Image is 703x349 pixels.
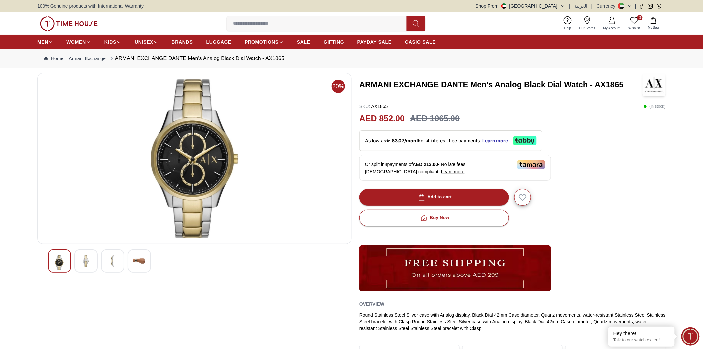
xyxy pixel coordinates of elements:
a: Facebook [639,4,644,9]
div: Hey there! [613,330,670,337]
button: My Bag [644,16,663,31]
span: BRANDS [172,39,193,45]
img: ARMANI EXCHANGE DANTE Men's Analog Black Dial Watch - AX1865 [107,255,119,267]
img: ARMANI EXCHANGE DANTE Men's Analog Black Dial Watch - AX1865 [133,255,145,267]
a: BRANDS [172,36,193,48]
img: ARMANI EXCHANGE DANTE Men's Analog Black Dial Watch - AX1865 [53,255,65,270]
a: Help [560,15,575,32]
span: My Bag [645,25,662,30]
span: KIDS [104,39,116,45]
img: ... [359,245,551,291]
span: Wishlist [626,26,643,31]
nav: Breadcrumb [37,49,666,68]
a: Instagram [648,4,653,9]
div: Round Stainless Steel Silver case with Analog display, Black Dial 42mm Case diameter, Quartz move... [359,312,666,332]
a: PAYDAY SALE [357,36,392,48]
p: AX1865 [359,103,388,110]
span: | [591,3,593,9]
a: Whatsapp [657,4,662,9]
img: ARMANI EXCHANGE DANTE Men's Analog Black Dial Watch - AX1865 [80,255,92,267]
div: Chat Widget [681,327,700,346]
a: WOMEN [66,36,91,48]
span: 20% [332,80,345,93]
div: Or split in 4 payments of - No late fees, [DEMOGRAPHIC_DATA] compliant! [359,155,551,181]
a: MEN [37,36,53,48]
a: 0Wishlist [625,15,644,32]
span: 100% Genuine products with International Warranty [37,3,144,9]
span: PAYDAY SALE [357,39,392,45]
a: Home [44,55,63,62]
span: WOMEN [66,39,86,45]
span: SKU : [359,104,370,109]
img: ... [40,16,98,31]
span: LUGGAGE [206,39,232,45]
a: SALE [297,36,310,48]
span: SALE [297,39,310,45]
span: | [569,3,571,9]
div: Currency [597,3,618,9]
button: العربية [574,3,587,9]
img: ARMANI EXCHANGE DANTE Men's Analog Black Dial Watch - AX1865 [643,73,666,96]
a: LUGGAGE [206,36,232,48]
button: Add to cart [359,189,509,206]
a: UNISEX [135,36,158,48]
span: CASIO SALE [405,39,436,45]
span: Help [562,26,574,31]
span: AED 213.00 [413,162,438,167]
a: Armani Exchange [69,55,106,62]
h3: AED 1065.00 [410,112,460,125]
button: Shop From[GEOGRAPHIC_DATA] [476,3,565,9]
img: United Arab Emirates [501,3,507,9]
span: Learn more [441,169,465,174]
span: | [635,3,636,9]
span: GIFTING [324,39,344,45]
a: CASIO SALE [405,36,436,48]
a: KIDS [104,36,121,48]
h2: Overview [359,299,384,309]
h2: AED 852.00 [359,112,405,125]
span: Our Stores [577,26,598,31]
span: UNISEX [135,39,153,45]
img: Tamara [517,160,545,169]
a: Our Stores [575,15,599,32]
h3: ARMANI EXCHANGE DANTE Men's Analog Black Dial Watch - AX1865 [359,79,640,90]
p: Talk to our watch expert! [613,337,670,343]
span: PROMOTIONS [245,39,279,45]
button: Buy Now [359,210,509,226]
p: ( In stock ) [644,103,666,110]
span: My Account [601,26,623,31]
a: GIFTING [324,36,344,48]
img: ARMANI EXCHANGE DANTE Men's Analog Black Dial Watch - AX1865 [43,79,346,238]
div: ARMANI EXCHANGE DANTE Men's Analog Black Dial Watch - AX1865 [108,55,284,62]
span: MEN [37,39,48,45]
span: 0 [637,15,643,20]
div: Buy Now [419,214,449,222]
a: PROMOTIONS [245,36,284,48]
div: Add to cart [417,193,452,201]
